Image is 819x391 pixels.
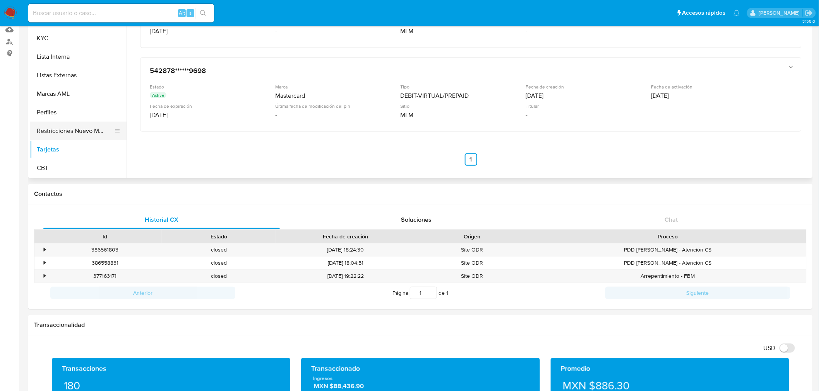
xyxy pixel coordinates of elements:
span: Chat [665,215,678,224]
div: Estado [167,233,270,240]
button: CBT [30,159,127,177]
input: Buscar usuario o caso... [28,8,214,18]
div: closed [162,243,276,256]
button: search-icon [195,8,211,19]
div: Site ODR [415,243,529,256]
h1: Transaccionalidad [34,321,807,329]
div: [DATE] 19:22:22 [276,270,415,282]
div: Origen [421,233,524,240]
button: Anterior [50,287,235,299]
div: PDD [PERSON_NAME] - Atención CS [529,243,806,256]
div: closed [162,270,276,282]
div: [DATE] 18:04:51 [276,257,415,269]
div: PDD [PERSON_NAME] - Atención CS [529,257,806,269]
span: Historial CX [145,215,178,224]
p: fernanda.escarenogarcia@mercadolibre.com.mx [759,9,802,17]
button: Marcas AML [30,85,127,103]
span: s [189,9,192,17]
div: 386561803 [48,243,162,256]
button: KYC [30,29,127,48]
a: Salir [805,9,813,17]
div: • [44,246,46,253]
div: closed [162,257,276,269]
button: Listas Externas [30,66,127,85]
div: Site ODR [415,257,529,269]
span: 3.155.0 [802,18,815,24]
div: • [44,259,46,267]
span: Alt [179,9,185,17]
span: Página de [392,287,448,299]
div: Proceso [535,233,801,240]
button: Siguiente [605,287,790,299]
div: Fecha de creación [281,233,410,240]
h1: Contactos [34,190,807,198]
div: 386558831 [48,257,162,269]
button: Perfiles [30,103,127,122]
div: 377163171 [48,270,162,282]
span: Accesos rápidos [682,9,726,17]
a: Notificaciones [733,10,740,16]
div: Arrepentimiento - FBM [529,270,806,282]
div: Site ODR [415,270,529,282]
span: 1 [446,289,448,297]
button: Tarjetas [30,140,127,159]
button: Lista Interna [30,48,127,66]
div: [DATE] 18:24:30 [276,243,415,256]
button: Restricciones Nuevo Mundo [30,122,120,140]
div: • [44,272,46,280]
span: Soluciones [401,215,432,224]
div: Id [53,233,156,240]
